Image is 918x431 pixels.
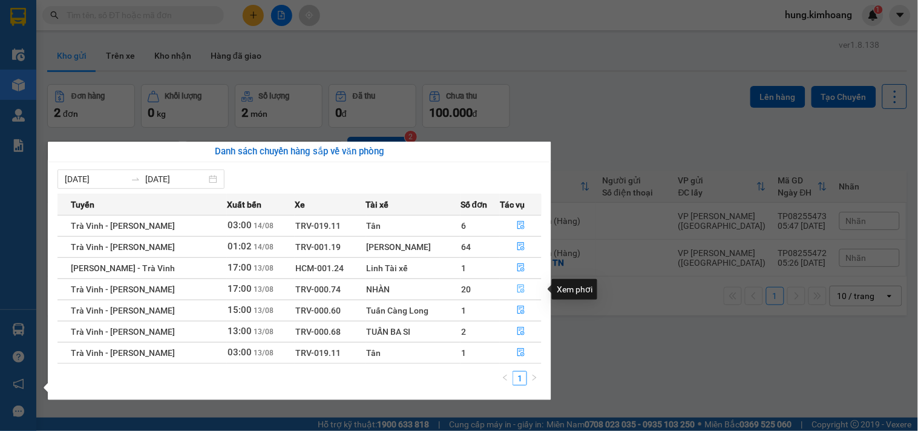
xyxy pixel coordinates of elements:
span: 17:00 [228,283,252,294]
div: TUẤN BA SI [367,325,460,338]
span: Tác vụ [500,198,525,211]
span: Trà Vinh - [PERSON_NAME] [71,348,175,358]
span: Trà Vinh - [PERSON_NAME] [71,242,175,252]
button: file-done [500,258,541,278]
span: file-done [517,285,525,294]
span: TRV-019.11 [295,221,341,231]
span: 13/08 [254,327,274,336]
li: 1 [513,371,527,386]
span: HCM-001.24 [295,263,344,273]
input: Đến ngày [145,173,206,186]
input: Từ ngày [65,173,126,186]
li: Previous Page [498,371,513,386]
span: Trà Vinh - [PERSON_NAME] [71,327,175,337]
button: file-done [500,301,541,320]
div: Linh Tài xế [367,262,460,275]
span: file-done [517,306,525,315]
span: Xe [295,198,305,211]
span: TRV-001.19 [295,242,341,252]
span: 6 [461,221,466,231]
span: 17:00 [228,262,252,273]
span: swap-right [131,174,140,184]
span: file-done [517,327,525,337]
span: file-done [517,221,525,231]
div: Tân [367,219,460,232]
span: to [131,174,140,184]
div: Xem phơi [552,279,597,300]
span: 1 [461,348,466,358]
span: 14/08 [254,243,274,251]
span: 20 [461,285,471,294]
span: 13/08 [254,349,274,357]
span: 14/08 [254,222,274,230]
span: TRV-000.60 [295,306,341,315]
span: Trà Vinh - [PERSON_NAME] [71,285,175,294]
button: right [527,371,542,386]
button: left [498,371,513,386]
span: left [502,374,509,381]
a: 1 [513,372,526,385]
span: file-done [517,263,525,273]
button: file-done [500,280,541,299]
div: Tuấn Càng Long [367,304,460,317]
span: 01:02 [228,241,252,252]
button: file-done [500,237,541,257]
div: Tân [367,346,460,360]
div: Danh sách chuyến hàng sắp về văn phòng [57,145,542,159]
span: 64 [461,242,471,252]
span: Trà Vinh - [PERSON_NAME] [71,306,175,315]
span: 03:00 [228,220,252,231]
span: 03:00 [228,347,252,358]
li: Next Page [527,371,542,386]
button: file-done [500,322,541,341]
span: Trà Vinh - [PERSON_NAME] [71,221,175,231]
div: [PERSON_NAME] [367,240,460,254]
span: file-done [517,242,525,252]
span: TRV-019.11 [295,348,341,358]
span: 13/08 [254,285,274,294]
span: file-done [517,348,525,358]
span: 13:00 [228,326,252,337]
span: 2 [461,327,466,337]
div: NHÀN [367,283,460,296]
button: file-done [500,216,541,235]
span: right [531,374,538,381]
span: 13/08 [254,264,274,272]
span: [PERSON_NAME] - Trà Vinh [71,263,175,273]
span: 13/08 [254,306,274,315]
span: Tài xế [366,198,389,211]
span: 1 [461,306,466,315]
span: TRV-000.68 [295,327,341,337]
span: Tuyến [71,198,94,211]
span: Xuất bến [227,198,261,211]
button: file-done [500,343,541,363]
span: Số đơn [461,198,488,211]
span: TRV-000.74 [295,285,341,294]
span: 15:00 [228,304,252,315]
span: 1 [461,263,466,273]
